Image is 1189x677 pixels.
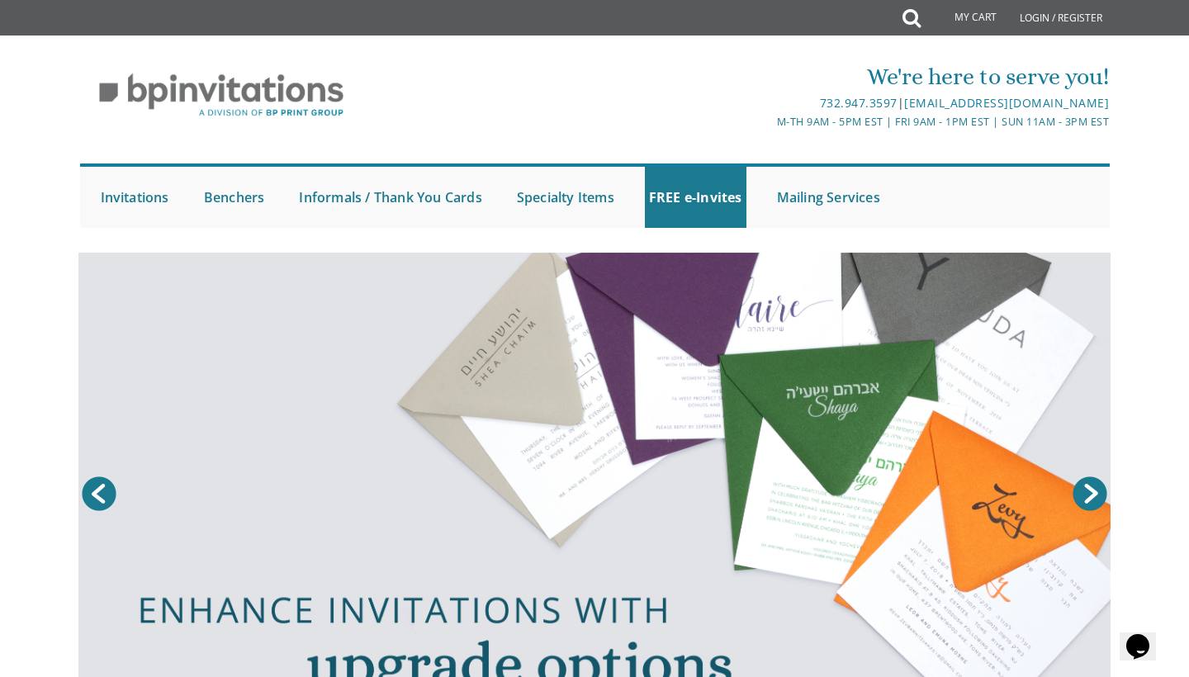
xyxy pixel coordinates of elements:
[424,113,1109,130] div: M-Th 9am - 5pm EST | Fri 9am - 1pm EST | Sun 11am - 3pm EST
[295,167,486,228] a: Informals / Thank You Cards
[200,167,269,228] a: Benchers
[773,167,884,228] a: Mailing Services
[904,95,1109,111] a: [EMAIL_ADDRESS][DOMAIN_NAME]
[1069,473,1111,514] a: Next
[919,2,1008,35] a: My Cart
[78,473,120,514] a: Prev
[97,167,173,228] a: Invitations
[80,61,363,130] img: BP Invitation Loft
[424,93,1109,113] div: |
[513,167,618,228] a: Specialty Items
[1120,611,1172,660] iframe: chat widget
[820,95,898,111] a: 732.947.3597
[424,60,1109,93] div: We're here to serve you!
[645,167,746,228] a: FREE e-Invites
